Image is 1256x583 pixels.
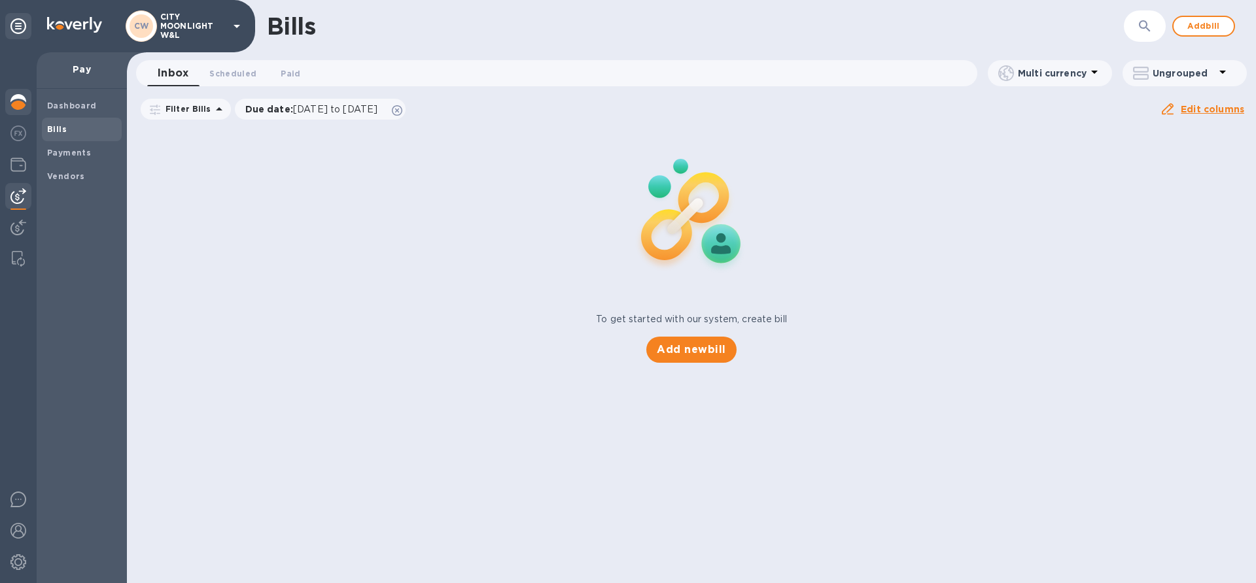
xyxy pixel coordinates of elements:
span: Paid [281,67,300,80]
p: Filter Bills [160,103,211,114]
span: [DATE] to [DATE] [293,104,377,114]
img: Logo [47,17,102,33]
p: Due date : [245,103,385,116]
p: Ungrouped [1153,67,1215,80]
b: Bills [47,124,67,134]
div: Unpin categories [5,13,31,39]
img: Foreign exchange [10,125,26,141]
p: To get started with our system, create bill [596,312,787,326]
div: Due date:[DATE] to [DATE] [235,99,406,120]
p: Multi currency [1018,67,1087,80]
span: Add bill [1184,18,1223,34]
span: Inbox [158,64,188,82]
b: CW [134,21,149,31]
h1: Bills [267,12,315,40]
button: Addbill [1172,16,1235,37]
u: Edit columns [1181,104,1244,114]
p: Pay [47,63,116,76]
b: Dashboard [47,101,97,110]
span: Add new bill [657,342,725,358]
span: Scheduled [209,67,256,80]
p: CITY MOONLIGHT W&L [160,12,226,40]
img: Wallets [10,157,26,173]
b: Vendors [47,171,85,181]
b: Payments [47,148,91,158]
button: Add newbill [646,337,736,363]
